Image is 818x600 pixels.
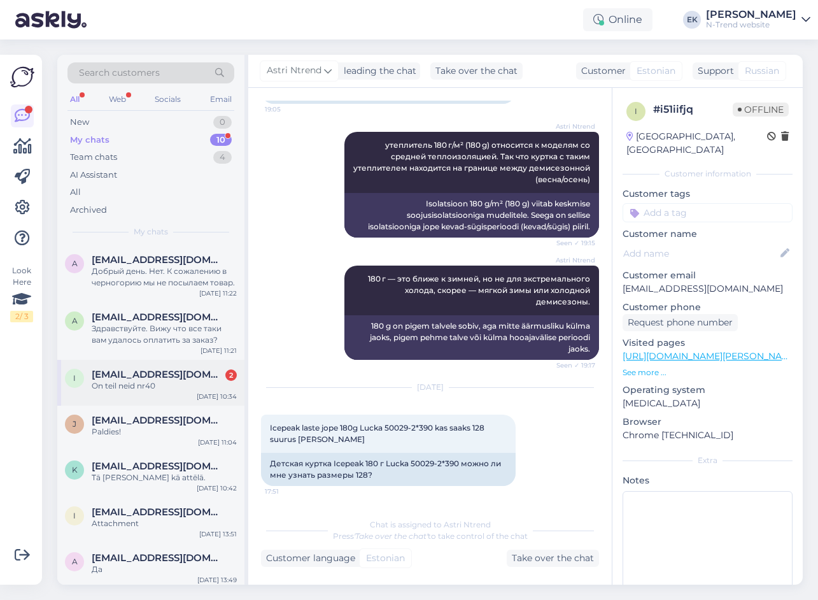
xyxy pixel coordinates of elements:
div: All [70,186,81,199]
span: Press to take control of the chat [333,531,528,541]
span: Astri Ntrend [267,64,321,78]
div: [DATE] 11:21 [201,346,237,355]
div: 2 [225,369,237,381]
span: k [72,465,78,475]
div: [DATE] 13:51 [199,529,237,539]
div: 0 [213,116,232,129]
span: kiicha13@inbox.lv [92,461,224,472]
div: Take over the chat [507,550,599,567]
p: Visited pages [623,336,793,350]
div: Isolatsioon 180 g/m² (180 g) viitab keskmise soojusisolatsiooniga mudelitele. Seega on sellise is... [344,193,599,238]
i: 'Take over the chat' [354,531,428,541]
div: [DATE] 10:42 [197,483,237,493]
p: Customer tags [623,187,793,201]
span: Chat is assigned to Astri Ntrend [370,520,491,529]
span: 19:05 [265,104,313,114]
div: leading the chat [339,64,416,78]
div: Socials [152,91,183,108]
p: Operating system [623,383,793,397]
p: [EMAIL_ADDRESS][DOMAIN_NAME] [623,282,793,296]
img: Askly Logo [10,65,34,89]
span: Estonian [637,64,675,78]
div: Take over the chat [430,62,523,80]
span: Estonian [366,552,405,565]
div: Support [693,64,734,78]
span: Offline [733,103,789,117]
div: 2 / 3 [10,311,33,322]
div: [DATE] 10:34 [197,392,237,401]
span: 17:51 [265,487,313,496]
div: Look Here [10,265,33,322]
div: Paldies! [92,426,237,438]
div: [DATE] 13:49 [197,575,237,585]
span: altynay.iskakova99@gmail.com [92,311,224,323]
span: j [73,419,76,429]
div: On teil neid nr40 [92,380,237,392]
div: 180 g on pigem talvele sobiv, aga mitte äärmusliku külma jaoks, pigem pehme talve või külma hooaj... [344,315,599,360]
div: 10 [210,134,232,146]
p: Customer phone [623,301,793,314]
span: i [635,106,637,116]
div: Customer information [623,168,793,180]
span: Seen ✓ 19:17 [547,361,595,370]
div: Здравствуйте. Вижу что все таки вам удалось оплатить за заказ? [92,323,237,346]
div: Customer language [261,552,355,565]
span: Astri Ntrend [547,122,595,131]
a: [PERSON_NAME]N-Trend website [706,10,810,30]
div: Extra [623,455,793,466]
input: Add name [623,246,778,261]
div: Customer [576,64,626,78]
span: 180 г — это ближе к зимней, но не для экстремального холода, скорее — мягкой зимы или холодной де... [368,274,592,306]
p: Chrome [TECHNICAL_ID] [623,429,793,442]
div: All [67,91,82,108]
span: a [72,316,78,325]
div: Детская куртка Icepeak 180 г Lucka 50029-2*390 можно ли мне узнать размеры 128? [261,453,516,486]
span: My chats [134,226,168,238]
span: Astri Ntrend [547,255,595,265]
div: [DATE] 11:04 [198,438,237,447]
div: New [70,116,89,129]
div: Добрый день. Нет. К сожалению в черногорию мы не посылаем товар. [92,266,237,289]
span: Icepeak laste jope 180g Lucka 50029-2*390 kas saaks 128 suurus [PERSON_NAME] [270,423,486,444]
div: Request phone number [623,314,738,331]
span: indrek.luigujoe@gmail.com [92,369,224,380]
div: Attachment [92,518,237,529]
p: Customer name [623,227,793,241]
p: Customer email [623,269,793,282]
span: Seen ✓ 19:15 [547,238,595,248]
span: a.nedilko@meta.ua [92,552,224,564]
p: See more ... [623,367,793,378]
div: [DATE] [261,382,599,393]
div: # i51iifjq [653,102,733,117]
span: i [73,373,76,383]
span: утеплитель 180 г/м² (180 g) относится к моделям со средней теплоизоляцией. Так что куртка с таким... [353,140,592,184]
span: janastepane@gmail.com [92,415,224,426]
div: Tā [PERSON_NAME] kā attēlā. [92,472,237,483]
div: My chats [70,134,109,146]
div: Archived [70,204,107,217]
div: [DATE] 11:22 [199,289,237,298]
div: [PERSON_NAME] [706,10,796,20]
div: Да [92,564,237,575]
div: Online [583,8,652,31]
span: a [72,557,78,566]
div: EK [683,11,701,29]
div: Team chats [70,151,117,164]
input: Add a tag [623,203,793,222]
div: Email [208,91,234,108]
p: Notes [623,474,793,487]
div: N-Trend website [706,20,796,30]
div: Web [106,91,129,108]
span: Russian [745,64,779,78]
span: Search customers [79,66,160,80]
span: a [72,259,78,268]
div: 4 [213,151,232,164]
span: i [73,511,76,520]
span: ivan0526@inbox.lv [92,506,224,518]
p: [MEDICAL_DATA] [623,397,793,410]
div: AI Assistant [70,169,117,182]
p: Browser [623,415,793,429]
span: annakononchuk29@gmail.com [92,254,224,266]
div: [GEOGRAPHIC_DATA], [GEOGRAPHIC_DATA] [626,130,767,157]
